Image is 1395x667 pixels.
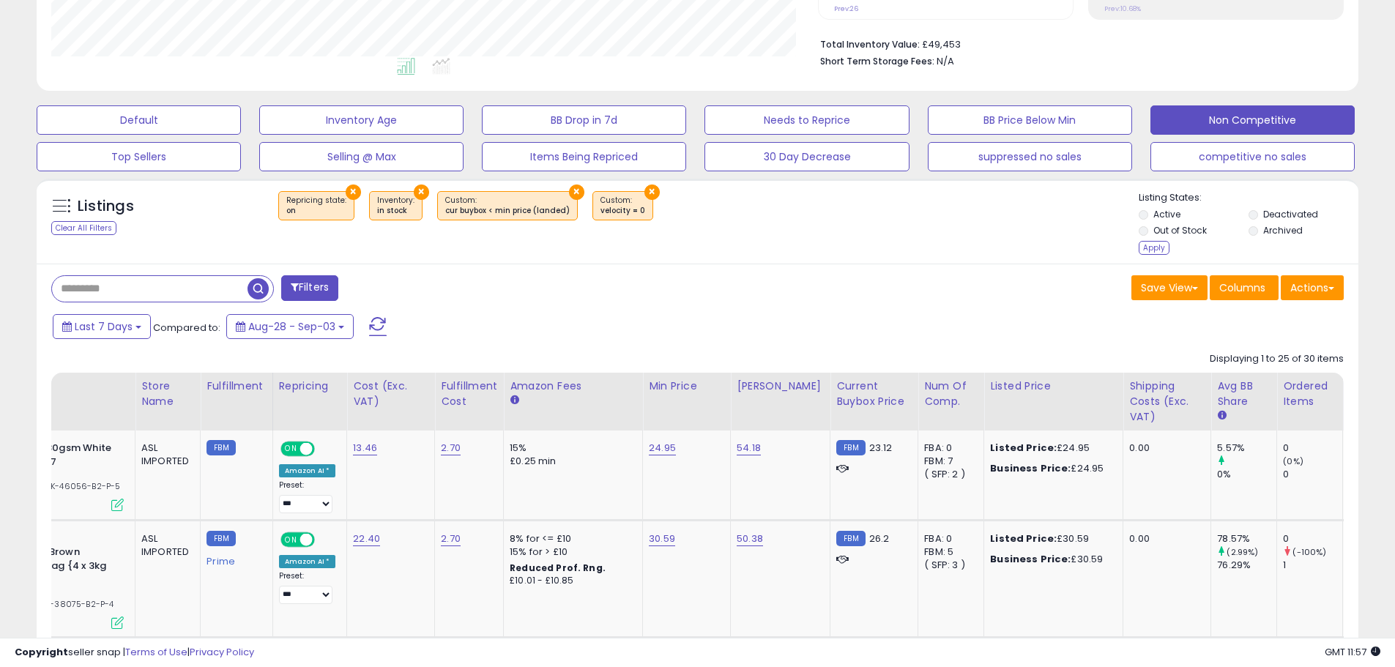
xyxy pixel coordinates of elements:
[207,440,235,455] small: FBM
[1283,468,1342,481] div: 0
[1129,532,1199,545] div: 0.00
[281,275,338,301] button: Filters
[190,645,254,659] a: Privacy Policy
[924,559,972,572] div: ( SFP: 3 )
[1153,224,1207,236] label: Out of Stock
[353,441,377,455] a: 13.46
[286,195,346,217] span: Repricing state :
[704,142,909,171] button: 30 Day Decrease
[78,196,134,217] h5: Listings
[1227,546,1258,558] small: (2.99%)
[259,105,464,135] button: Inventory Age
[248,319,335,334] span: Aug-28 - Sep-03
[869,441,893,455] span: 23.12
[600,195,645,217] span: Custom:
[445,206,570,216] div: cur buybox < min price (landed)
[924,455,972,468] div: FBM: 7
[510,394,518,407] small: Amazon Fees.
[1150,105,1355,135] button: Non Competitive
[820,34,1333,52] li: £49,453
[1104,4,1141,13] small: Prev: 10.68%
[704,105,909,135] button: Needs to Reprice
[441,532,461,546] a: 2.70
[836,440,865,455] small: FBM
[836,379,912,409] div: Current Buybox Price
[1129,379,1205,425] div: Shipping Costs (Exc. VAT)
[1283,559,1342,572] div: 1
[990,441,1057,455] b: Listed Price:
[37,142,241,171] button: Top Sellers
[1217,409,1226,422] small: Avg BB Share.
[1281,275,1344,300] button: Actions
[1210,275,1279,300] button: Columns
[279,379,341,394] div: Repricing
[928,105,1132,135] button: BB Price Below Min
[1283,379,1336,409] div: Ordered Items
[51,221,116,235] div: Clear All Filters
[207,379,266,394] div: Fulfillment
[141,532,189,559] div: ASL IMPORTED
[445,195,570,217] span: Custom:
[153,321,220,335] span: Compared to:
[279,480,336,513] div: Preset:
[53,314,151,339] button: Last 7 Days
[1263,224,1303,236] label: Archived
[649,532,675,546] a: 30.59
[990,553,1112,566] div: £30.59
[226,314,354,339] button: Aug-28 - Sep-03
[1217,441,1276,455] div: 5.57%
[1150,142,1355,171] button: competitive no sales
[649,441,676,455] a: 24.95
[600,206,645,216] div: velocity = 0
[482,105,686,135] button: BB Drop in 7d
[75,319,133,334] span: Last 7 Days
[836,531,865,546] small: FBM
[312,533,335,545] span: OFF
[510,545,631,559] div: 15% for > £10
[1283,441,1342,455] div: 0
[1210,352,1344,366] div: Displaying 1 to 25 of 30 items
[1153,208,1180,220] label: Active
[924,545,972,559] div: FBM: 5
[1139,241,1169,255] div: Apply
[737,441,761,455] a: 54.18
[259,142,464,171] button: Selling @ Max
[510,532,631,545] div: 8% for <= £10
[441,379,497,409] div: Fulfillment Cost
[569,185,584,200] button: ×
[924,532,972,545] div: FBA: 0
[1217,379,1271,409] div: Avg BB Share
[937,54,954,68] span: N/A
[15,645,68,659] strong: Copyright
[1139,191,1358,205] p: Listing States:
[1217,559,1276,572] div: 76.29%
[820,38,920,51] b: Total Inventory Value:
[1283,532,1342,545] div: 0
[990,379,1117,394] div: Listed Price
[644,185,660,200] button: ×
[141,441,189,468] div: ASL IMPORTED
[510,562,606,574] b: Reduced Prof. Rng.
[928,142,1132,171] button: suppressed no sales
[649,379,724,394] div: Min Price
[1217,532,1276,545] div: 78.57%
[924,441,972,455] div: FBA: 0
[346,185,361,200] button: ×
[353,379,428,409] div: Cost (Exc. VAT)
[207,531,235,546] small: FBM
[282,443,300,455] span: ON
[990,532,1057,545] b: Listed Price:
[834,4,858,13] small: Prev: 26
[312,443,335,455] span: OFF
[1219,280,1265,295] span: Columns
[441,441,461,455] a: 2.70
[924,379,978,409] div: Num of Comp.
[353,532,380,546] a: 22.40
[125,645,187,659] a: Terms of Use
[377,206,414,216] div: in stock
[15,646,254,660] div: seller snap | |
[924,468,972,481] div: ( SFP: 2 )
[1292,546,1326,558] small: (-100%)
[141,379,194,409] div: Store Name
[1217,468,1276,481] div: 0%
